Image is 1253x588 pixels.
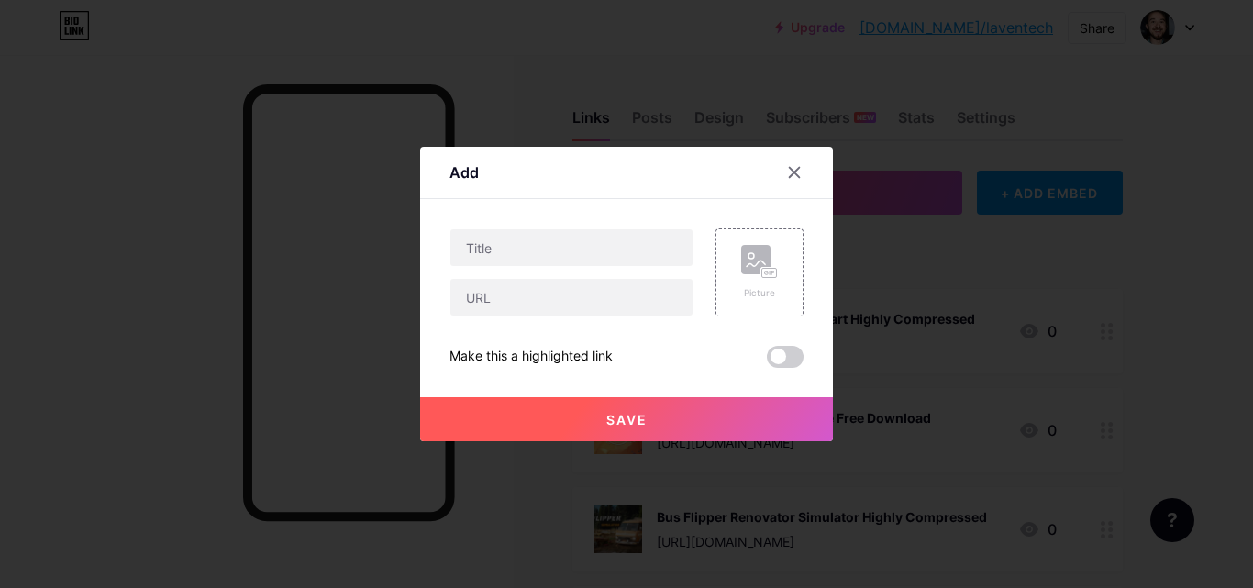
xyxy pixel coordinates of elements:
[449,161,479,183] div: Add
[741,286,778,300] div: Picture
[450,229,693,266] input: Title
[449,346,613,368] div: Make this a highlighted link
[606,412,648,427] span: Save
[420,397,833,441] button: Save
[450,279,693,316] input: URL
